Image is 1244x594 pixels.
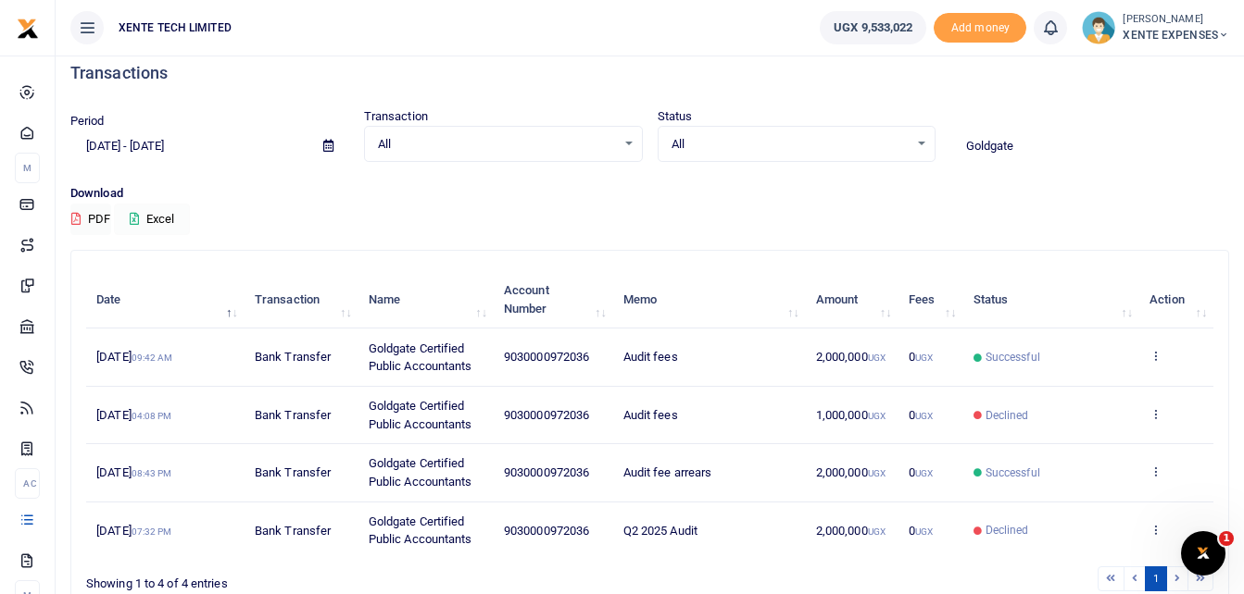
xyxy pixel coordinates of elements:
small: [PERSON_NAME] [1123,12,1229,28]
label: Transaction [364,107,428,126]
small: UGX [868,411,886,421]
span: 9030000972036 [504,465,589,479]
th: Memo: activate to sort column ascending [613,271,806,328]
th: Name: activate to sort column ascending [358,271,494,328]
small: UGX [915,353,933,363]
span: Declined [986,407,1029,424]
small: UGX [868,353,886,363]
span: 9030000972036 [504,524,589,538]
a: profile-user [PERSON_NAME] XENTE EXPENSES [1082,11,1229,44]
span: All [672,135,910,154]
label: Period [70,112,105,130]
li: M [15,153,40,183]
span: 0 [909,408,933,422]
button: Excel [114,204,190,235]
label: Status [658,107,693,126]
span: 2,000,000 [816,465,886,479]
li: Wallet ballance [812,11,934,44]
span: UGX 9,533,022 [834,19,912,37]
span: Goldgate Certified Public Accountants [369,456,472,489]
span: Audit fees [623,350,678,364]
th: Transaction: activate to sort column ascending [245,271,358,328]
a: Add money [934,19,1026,33]
span: [DATE] [96,524,171,538]
span: Successful [986,349,1040,365]
small: UGX [868,468,886,478]
span: Goldgate Certified Public Accountants [369,514,472,547]
input: select period [70,130,308,162]
th: Amount: activate to sort column ascending [806,271,898,328]
input: Search [950,130,1229,162]
span: [DATE] [96,408,171,422]
li: Ac [15,468,40,499]
span: Add money [934,13,1026,43]
span: 9030000972036 [504,350,589,364]
span: [DATE] [96,465,171,479]
span: 9030000972036 [504,408,589,422]
span: All [378,135,616,154]
span: 2,000,000 [816,524,886,538]
img: profile-user [1082,11,1115,44]
h4: Transactions [70,63,1229,83]
th: Date: activate to sort column descending [86,271,245,328]
small: UGX [915,468,933,478]
span: Bank Transfer [255,408,331,422]
span: 1 [1219,531,1234,546]
div: Showing 1 to 4 of 4 entries [86,564,548,593]
span: [DATE] [96,350,172,364]
span: Successful [986,464,1040,481]
span: 0 [909,350,933,364]
a: 1 [1145,566,1167,591]
span: Goldgate Certified Public Accountants [369,399,472,431]
span: Bank Transfer [255,465,331,479]
span: Audit fees [623,408,678,422]
p: Download [70,184,1229,204]
span: Bank Transfer [255,350,331,364]
th: Action: activate to sort column ascending [1139,271,1213,328]
span: Bank Transfer [255,524,331,538]
span: 1,000,000 [816,408,886,422]
button: PDF [70,204,111,235]
span: Goldgate Certified Public Accountants [369,341,472,374]
a: UGX 9,533,022 [820,11,926,44]
span: Declined [986,522,1029,538]
img: logo-small [17,18,39,40]
th: Fees: activate to sort column ascending [898,271,962,328]
span: XENTE TECH LIMITED [111,19,239,36]
span: XENTE EXPENSES [1123,27,1229,43]
small: UGX [915,526,933,537]
small: UGX [915,411,933,421]
a: logo-small logo-large logo-large [17,20,39,34]
th: Account Number: activate to sort column ascending [494,271,613,328]
small: 07:32 PM [132,526,172,537]
span: Audit fee arrears [623,465,712,479]
span: 0 [909,465,933,479]
small: 04:08 PM [132,411,172,421]
small: 08:43 PM [132,468,172,478]
li: Toup your wallet [934,13,1026,43]
iframe: Intercom live chat [1181,531,1225,575]
small: 09:42 AM [132,353,173,363]
small: UGX [868,526,886,537]
span: 0 [909,524,933,538]
th: Status: activate to sort column ascending [962,271,1139,328]
span: 2,000,000 [816,350,886,364]
span: Q2 2025 Audit [623,524,697,538]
